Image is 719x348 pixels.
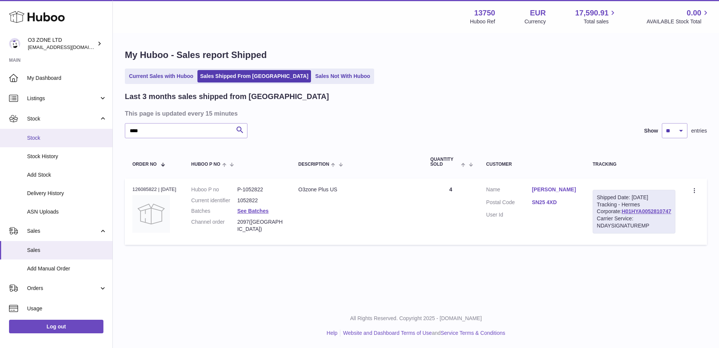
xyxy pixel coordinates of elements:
span: Delivery History [27,190,107,197]
span: Listings [27,95,99,102]
a: 17,590.91 Total sales [575,8,617,25]
span: ASN Uploads [27,208,107,215]
span: Description [298,162,329,167]
a: Log out [9,320,103,333]
dt: Channel order [191,218,237,233]
span: Sales [27,227,99,235]
h1: My Huboo - Sales report Shipped [125,49,707,61]
dt: Current identifier [191,197,237,204]
div: Customer [486,162,578,167]
span: Add Stock [27,171,107,179]
span: Stock [27,115,99,122]
a: SN25 4XD [532,199,578,206]
div: Currency [525,18,546,25]
dd: 1052822 [237,197,283,204]
span: 0.00 [687,8,701,18]
a: H01HYA0052810747 [622,208,671,214]
span: Stock History [27,153,107,160]
a: Website and Dashboard Terms of Use [343,330,432,336]
span: Orders [27,285,99,292]
span: 17,590.91 [575,8,608,18]
div: Carrier Service: NDAYSIGNATUREMP [597,215,671,229]
div: O3zone Plus US [298,186,415,193]
strong: 13750 [474,8,495,18]
div: Huboo Ref [470,18,495,25]
dt: Name [486,186,532,195]
span: Add Manual Order [27,265,107,272]
span: Stock [27,134,107,142]
li: and [340,330,505,337]
img: no-photo.jpg [132,195,170,233]
div: Tracking - Hermes Corporate: [593,190,675,234]
a: Sales Shipped From [GEOGRAPHIC_DATA] [197,70,311,82]
dt: Huboo P no [191,186,237,193]
span: Huboo P no [191,162,220,167]
span: Total sales [584,18,617,25]
span: AVAILABLE Stock Total [646,18,710,25]
td: 4 [423,179,478,245]
a: [PERSON_NAME] [532,186,578,193]
a: Current Sales with Huboo [126,70,196,82]
span: My Dashboard [27,75,107,82]
a: Service Terms & Conditions [441,330,505,336]
dt: Batches [191,208,237,215]
img: hello@o3zoneltd.co.uk [9,38,20,49]
label: Show [644,127,658,134]
a: Help [327,330,338,336]
dt: Postal Code [486,199,532,208]
span: Quantity Sold [430,157,459,167]
span: Sales [27,247,107,254]
span: Order No [132,162,157,167]
div: Tracking [593,162,675,167]
a: 0.00 AVAILABLE Stock Total [646,8,710,25]
dt: User Id [486,211,532,218]
span: entries [691,127,707,134]
a: Sales Not With Huboo [312,70,373,82]
div: O3 ZONE LTD [28,37,96,51]
div: Shipped Date: [DATE] [597,194,671,201]
span: [EMAIL_ADDRESS][DOMAIN_NAME] [28,44,111,50]
h3: This page is updated every 15 minutes [125,109,705,118]
div: 126085822 | [DATE] [132,186,176,193]
p: All Rights Reserved. Copyright 2025 - [DOMAIN_NAME] [119,315,713,322]
dd: 2097([GEOGRAPHIC_DATA]) [237,218,283,233]
strong: EUR [530,8,546,18]
a: See Batches [237,208,268,214]
h2: Last 3 months sales shipped from [GEOGRAPHIC_DATA] [125,92,329,102]
span: Usage [27,305,107,312]
dd: P-1052822 [237,186,283,193]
